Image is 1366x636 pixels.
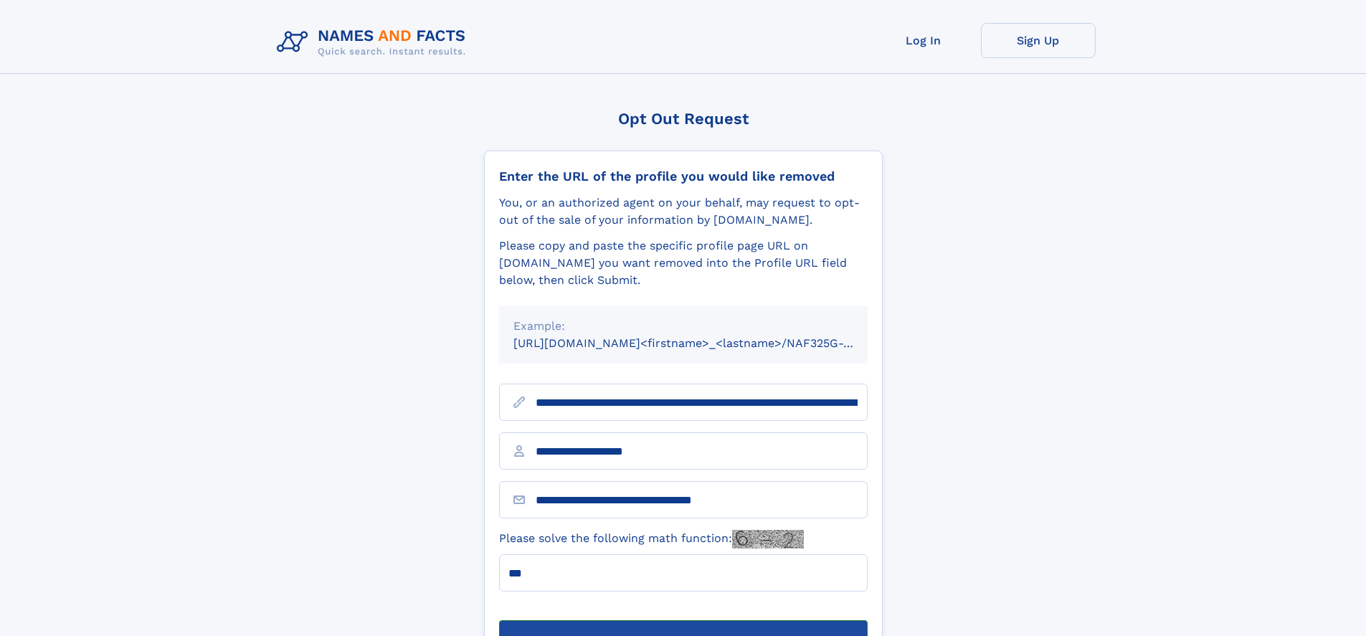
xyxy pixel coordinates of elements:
[499,169,868,184] div: Enter the URL of the profile you would like removed
[271,23,478,62] img: Logo Names and Facts
[981,23,1096,58] a: Sign Up
[499,194,868,229] div: You, or an authorized agent on your behalf, may request to opt-out of the sale of your informatio...
[499,237,868,289] div: Please copy and paste the specific profile page URL on [DOMAIN_NAME] you want removed into the Pr...
[866,23,981,58] a: Log In
[513,318,853,335] div: Example:
[513,336,895,350] small: [URL][DOMAIN_NAME]<firstname>_<lastname>/NAF325G-xxxxxxxx
[484,110,883,128] div: Opt Out Request
[499,530,804,549] label: Please solve the following math function:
